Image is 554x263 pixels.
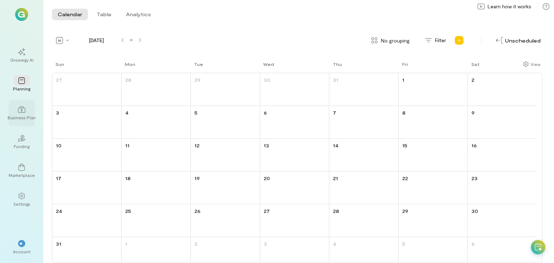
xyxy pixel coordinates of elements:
[193,239,199,249] a: September 2, 2025
[401,206,410,216] a: August 29, 2025
[54,140,63,151] a: August 10, 2025
[122,106,191,139] td: August 4, 2025
[191,106,260,139] td: August 5, 2025
[260,171,329,204] td: August 20, 2025
[9,43,35,68] a: Growegy AI
[9,187,35,213] a: Settings
[14,143,30,149] div: Funding
[260,204,329,237] td: August 27, 2025
[329,73,398,106] td: July 31, 2025
[122,139,191,171] td: August 11, 2025
[122,204,191,237] td: August 25, 2025
[262,107,268,118] a: August 6, 2025
[470,140,478,151] a: August 16, 2025
[470,239,476,249] a: September 6, 2025
[381,37,410,44] span: No grouping
[122,171,191,204] td: August 18, 2025
[467,106,537,139] td: August 9, 2025
[401,140,409,151] a: August 15, 2025
[260,106,329,139] td: August 6, 2025
[54,107,61,118] a: August 3, 2025
[10,57,34,63] div: Growegy AI
[467,204,537,237] td: August 30, 2025
[398,139,467,171] td: August 15, 2025
[52,204,122,237] td: August 24, 2025
[331,75,340,85] a: July 31, 2025
[401,173,409,183] a: August 22, 2025
[260,139,329,171] td: August 13, 2025
[401,75,406,85] a: August 1, 2025
[52,73,122,106] td: July 27, 2025
[470,173,479,183] a: August 23, 2025
[331,173,339,183] a: August 21, 2025
[8,115,36,120] div: Business Plan
[124,239,129,249] a: September 1, 2025
[453,35,465,46] div: Add new
[56,61,64,67] div: Sun
[260,73,329,106] td: July 30, 2025
[54,239,63,249] a: August 31, 2025
[333,61,342,67] div: Thu
[262,140,271,151] a: August 13, 2025
[52,106,122,139] td: August 3, 2025
[531,61,541,67] div: View
[9,158,35,184] a: Marketplace
[191,73,260,106] td: July 29, 2025
[54,206,64,216] a: August 24, 2025
[398,73,467,106] td: August 1, 2025
[9,71,35,97] a: Planning
[401,107,407,118] a: August 8, 2025
[193,107,199,118] a: August 5, 2025
[91,9,117,20] button: Table
[329,204,398,237] td: August 28, 2025
[262,206,271,216] a: August 27, 2025
[470,75,476,85] a: August 2, 2025
[54,75,63,85] a: July 27, 2025
[124,75,133,85] a: July 28, 2025
[9,172,35,178] div: Marketplace
[191,171,260,204] td: August 19, 2025
[470,107,476,118] a: August 9, 2025
[193,140,201,151] a: August 12, 2025
[120,9,157,20] button: Analytics
[435,37,446,44] span: Filter
[398,171,467,204] td: August 22, 2025
[331,107,338,118] a: August 7, 2025
[260,61,276,73] a: Wednesday
[401,239,406,249] a: September 5, 2025
[467,171,537,204] td: August 23, 2025
[193,75,202,85] a: July 29, 2025
[52,171,122,204] td: August 17, 2025
[262,75,272,85] a: July 30, 2025
[471,61,480,67] div: Sat
[193,173,201,183] a: August 19, 2025
[329,171,398,204] td: August 21, 2025
[52,9,88,20] button: Calendar
[468,61,481,73] a: Saturday
[54,173,63,183] a: August 17, 2025
[13,201,30,207] div: Settings
[521,59,542,69] div: Show columns
[190,61,205,73] a: Tuesday
[402,61,408,67] div: Fri
[329,61,343,73] a: Thursday
[262,173,271,183] a: August 20, 2025
[398,106,467,139] td: August 8, 2025
[331,140,340,151] a: August 14, 2025
[191,204,260,237] td: August 26, 2025
[398,204,467,237] td: August 29, 2025
[488,3,531,10] span: Learn how it works
[74,37,118,44] span: [DATE]
[124,173,132,183] a: August 18, 2025
[329,106,398,139] td: August 7, 2025
[13,249,31,254] div: Account
[193,206,202,216] a: August 26, 2025
[470,206,479,216] a: August 30, 2025
[124,107,130,118] a: August 4, 2025
[124,140,131,151] a: August 11, 2025
[9,129,35,155] a: Funding
[331,239,338,249] a: September 4, 2025
[125,61,135,67] div: Mon
[329,139,398,171] td: August 14, 2025
[52,61,66,73] a: Sunday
